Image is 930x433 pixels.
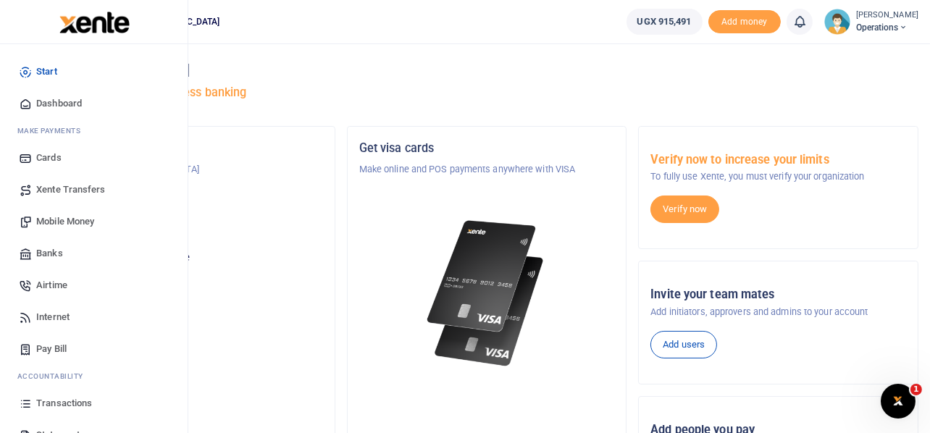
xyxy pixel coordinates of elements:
[36,64,57,79] span: Start
[12,301,176,333] a: Internet
[12,88,176,119] a: Dashboard
[12,142,176,174] a: Cards
[67,162,323,177] p: NURTURE [GEOGRAPHIC_DATA]
[12,365,176,387] li: Ac
[910,384,922,395] span: 1
[25,125,81,136] span: ake Payments
[36,396,92,411] span: Transactions
[881,384,916,419] iframe: Intercom live chat
[650,287,906,302] h5: Invite your team mates
[55,62,918,78] h4: Hello [PERSON_NAME]
[67,141,323,156] h5: Organization
[36,278,67,293] span: Airtime
[36,310,70,324] span: Internet
[359,162,615,177] p: Make online and POS payments anywhere with VISA
[55,85,918,100] h5: Welcome to better business banking
[67,269,323,283] h5: UGX 915,491
[36,151,62,165] span: Cards
[650,169,906,184] p: To fully use Xente, you must verify your organization
[36,96,82,111] span: Dashboard
[637,14,692,29] span: UGX 915,491
[36,246,63,261] span: Banks
[824,9,850,35] img: profile-user
[28,371,83,382] span: countability
[59,12,130,33] img: logo-large
[12,387,176,419] a: Transactions
[708,10,781,34] li: Toup your wallet
[423,211,550,376] img: xente-_physical_cards.png
[12,333,176,365] a: Pay Bill
[36,214,94,229] span: Mobile Money
[67,251,323,265] p: Your current account balance
[708,10,781,34] span: Add money
[36,342,67,356] span: Pay Bill
[12,237,176,269] a: Banks
[12,56,176,88] a: Start
[650,153,906,167] h5: Verify now to increase your limits
[708,15,781,26] a: Add money
[12,206,176,237] a: Mobile Money
[36,182,106,197] span: Xente Transfers
[627,9,703,35] a: UGX 915,491
[650,305,906,319] p: Add initiators, approvers and admins to your account
[621,9,708,35] li: Wallet ballance
[824,9,918,35] a: profile-user [PERSON_NAME] Operations
[12,269,176,301] a: Airtime
[359,141,615,156] h5: Get visa cards
[650,196,719,223] a: Verify now
[67,219,323,233] p: Operations
[856,21,918,34] span: Operations
[856,9,918,22] small: [PERSON_NAME]
[12,174,176,206] a: Xente Transfers
[58,16,130,27] a: logo-small logo-large logo-large
[12,119,176,142] li: M
[650,331,717,358] a: Add users
[67,197,323,211] h5: Account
